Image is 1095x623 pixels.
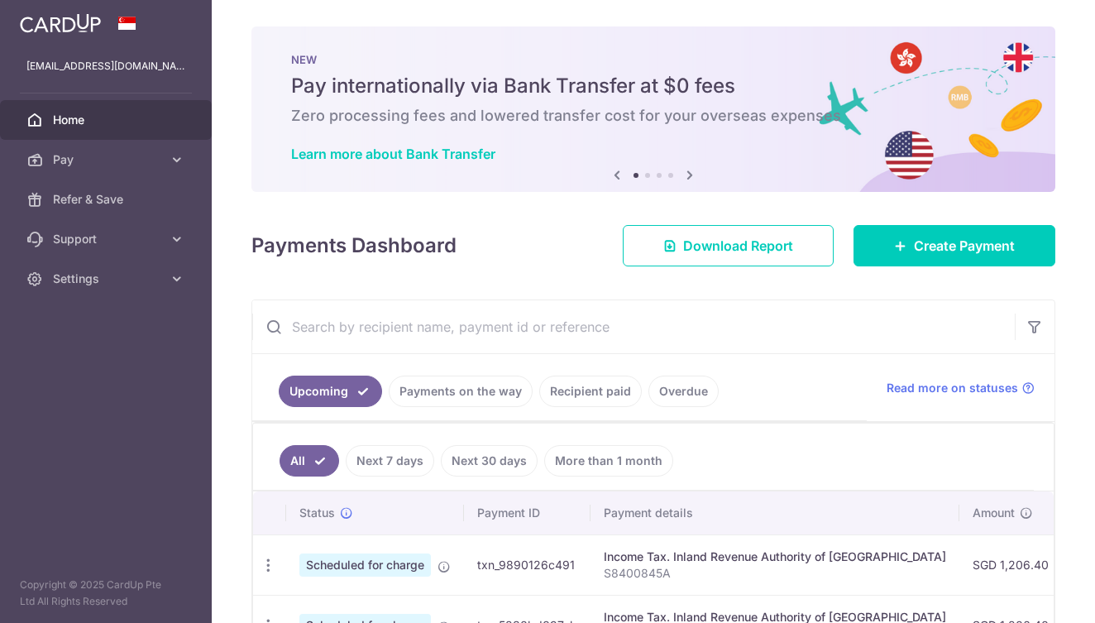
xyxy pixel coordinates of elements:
a: Read more on statuses [887,380,1035,396]
span: Support [53,231,162,247]
a: Download Report [623,225,834,266]
span: Settings [53,271,162,287]
p: NEW [291,53,1016,66]
span: Home [53,112,162,128]
h4: Payments Dashboard [251,231,457,261]
a: More than 1 month [544,445,673,477]
span: Download Report [683,236,793,256]
a: Create Payment [854,225,1055,266]
td: SGD 1,206.40 [959,534,1062,595]
h6: Zero processing fees and lowered transfer cost for your overseas expenses [291,106,1016,126]
a: Payments on the way [389,376,533,407]
a: Next 30 days [441,445,538,477]
span: Status [299,505,335,521]
input: Search by recipient name, payment id or reference [252,300,1015,353]
a: Next 7 days [346,445,434,477]
p: S8400845A [604,565,946,582]
th: Payment details [591,491,959,534]
a: Overdue [648,376,719,407]
span: Amount [973,505,1015,521]
img: Bank transfer banner [251,26,1055,192]
th: Payment ID [464,491,591,534]
a: All [280,445,339,477]
span: Refer & Save [53,191,162,208]
span: Scheduled for charge [299,554,431,577]
p: [EMAIL_ADDRESS][DOMAIN_NAME] [26,58,185,74]
a: Learn more about Bank Transfer [291,146,495,162]
td: txn_9890126c491 [464,534,591,595]
img: CardUp [20,13,101,33]
h5: Pay internationally via Bank Transfer at $0 fees [291,73,1016,99]
a: Upcoming [279,376,382,407]
span: Read more on statuses [887,380,1018,396]
div: Income Tax. Inland Revenue Authority of [GEOGRAPHIC_DATA] [604,549,946,565]
span: Create Payment [914,236,1015,256]
span: Pay [53,151,162,168]
a: Recipient paid [539,376,642,407]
